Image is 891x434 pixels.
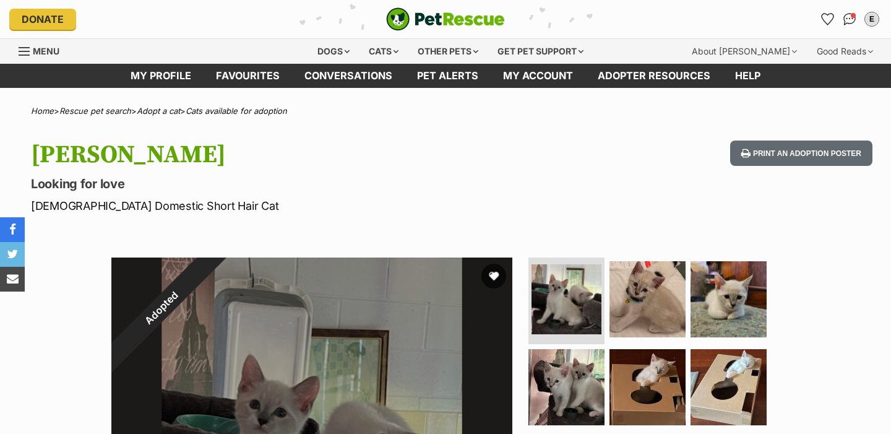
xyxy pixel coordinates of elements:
a: conversations [292,64,405,88]
button: Print an adoption poster [730,141,872,166]
img: Photo of Marsh Meowlow [691,261,767,337]
a: PetRescue [386,7,505,31]
ul: Account quick links [817,9,882,29]
a: My account [491,64,585,88]
div: Good Reads [808,39,882,64]
a: Home [31,106,54,116]
a: Pet alerts [405,64,491,88]
img: Photo of Marsh Meowlow [532,264,601,334]
button: My account [862,9,882,29]
a: Rescue pet search [59,106,131,116]
a: Cats available for adoption [186,106,287,116]
img: Photo of Marsh Meowlow [609,349,686,425]
img: Photo of Marsh Meowlow [609,261,686,337]
a: Conversations [840,9,859,29]
a: Adopter resources [585,64,723,88]
div: Other pets [409,39,487,64]
a: Adopt a cat [137,106,180,116]
p: [DEMOGRAPHIC_DATA] Domestic Short Hair Cat [31,197,543,214]
a: My profile [118,64,204,88]
a: Menu [19,39,68,61]
a: Donate [9,9,76,30]
div: Adopted [83,229,239,386]
div: Get pet support [489,39,592,64]
button: favourite [481,264,506,289]
a: Favourites [817,9,837,29]
img: Photo of Marsh Meowlow [691,349,767,425]
div: Dogs [309,39,358,64]
div: About [PERSON_NAME] [683,39,806,64]
a: Help [723,64,773,88]
div: Cats [360,39,407,64]
p: Looking for love [31,175,543,193]
img: logo-cat-932fe2b9b8326f06289b0f2fb663e598f794de774fb13d1741a6617ecf9a85b4.svg [386,7,505,31]
img: Photo of Marsh Meowlow [528,349,605,425]
a: Favourites [204,64,292,88]
h1: [PERSON_NAME] [31,141,543,169]
img: chat-41dd97257d64d25036548639549fe6c8038ab92f7586957e7f3b1b290dea8141.svg [843,13,856,25]
span: Menu [33,46,59,56]
div: E [866,13,878,25]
